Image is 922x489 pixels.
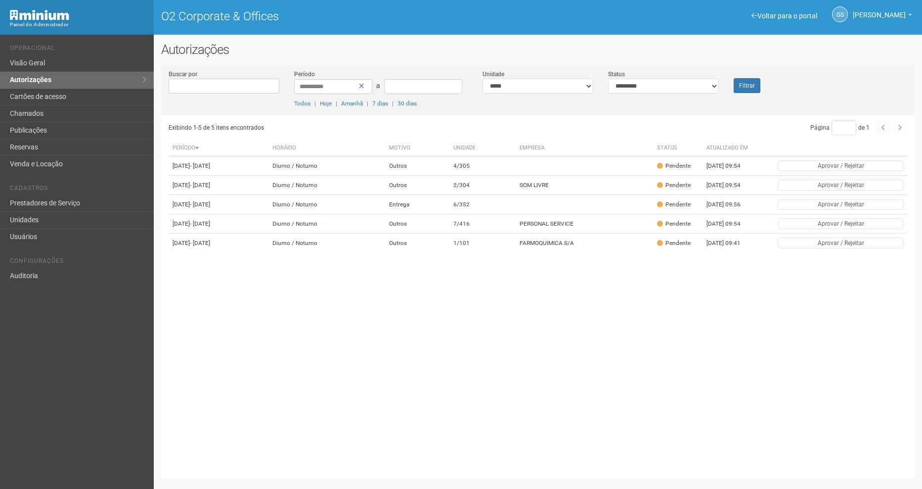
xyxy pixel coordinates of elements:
[169,214,269,234] td: [DATE]
[268,156,385,176] td: Diurno / Noturno
[516,140,653,156] th: Empresa
[10,257,146,268] li: Configurações
[449,214,516,234] td: 7/416
[449,156,516,176] td: 4/305
[10,185,146,195] li: Cadastros
[385,195,449,214] td: Entrega
[778,218,903,229] button: Aprovar / Rejeitar
[778,238,903,248] button: Aprovar / Rejeitar
[449,140,516,156] th: Unidade
[268,195,385,214] td: Diurno / Noturno
[385,156,449,176] td: Outros
[832,6,848,22] a: GS
[161,42,915,57] h2: Autorizações
[657,200,691,209] div: Pendente
[516,214,653,234] td: PERSONAL SERVICE
[702,140,757,156] th: Atualizado em
[268,234,385,253] td: Diurno / Noturno
[385,214,449,234] td: Outros
[169,156,269,176] td: [DATE]
[169,195,269,214] td: [DATE]
[169,234,269,253] td: [DATE]
[702,214,757,234] td: [DATE] 09:54
[853,1,906,19] span: Gabriela Souza
[483,70,504,79] label: Unidade
[702,195,757,214] td: [DATE] 09:56
[268,176,385,195] td: Diurno / Noturno
[778,199,903,210] button: Aprovar / Rejeitar
[294,100,310,107] a: Todos
[385,176,449,195] td: Outros
[10,45,146,55] li: Operacional
[657,181,691,190] div: Pendente
[657,220,691,228] div: Pendente
[734,78,760,93] button: Filtrar
[449,234,516,253] td: 1/101
[169,140,269,156] th: Período
[853,12,912,20] a: [PERSON_NAME]
[653,140,702,156] th: Status
[320,100,332,107] a: Hoje
[268,140,385,156] th: Horário
[336,100,337,107] span: |
[385,234,449,253] td: Outros
[392,100,394,107] span: |
[294,70,315,79] label: Período
[10,10,69,20] img: Minium
[516,234,653,253] td: FARMOQUIMICA S/A
[702,156,757,176] td: [DATE] 09:54
[268,214,385,234] td: Diurno / Noturno
[657,162,691,170] div: Pendente
[341,100,363,107] a: Amanhã
[10,20,146,29] div: Painel do Administrador
[169,120,535,135] div: Exibindo 1-5 de 5 itens encontrados
[190,240,210,246] span: - [DATE]
[751,12,817,20] a: Voltar para o portal
[702,234,757,253] td: [DATE] 09:41
[190,220,210,227] span: - [DATE]
[657,239,691,247] div: Pendente
[190,182,210,189] span: - [DATE]
[449,195,516,214] td: 6/352
[376,82,380,90] span: a
[190,201,210,208] span: - [DATE]
[449,176,516,195] td: 2/304
[161,10,530,23] h1: O2 Corporate & Offices
[702,176,757,195] td: [DATE] 09:54
[608,70,625,79] label: Status
[169,176,269,195] td: [DATE]
[372,100,388,107] a: 7 dias
[810,124,870,131] span: Página de 1
[385,140,449,156] th: Motivo
[778,160,903,171] button: Aprovar / Rejeitar
[778,180,903,191] button: Aprovar / Rejeitar
[516,176,653,195] td: SOM LIVRE
[314,100,316,107] span: |
[367,100,368,107] span: |
[190,162,210,169] span: - [DATE]
[169,70,197,79] label: Buscar por
[397,100,417,107] a: 30 dias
